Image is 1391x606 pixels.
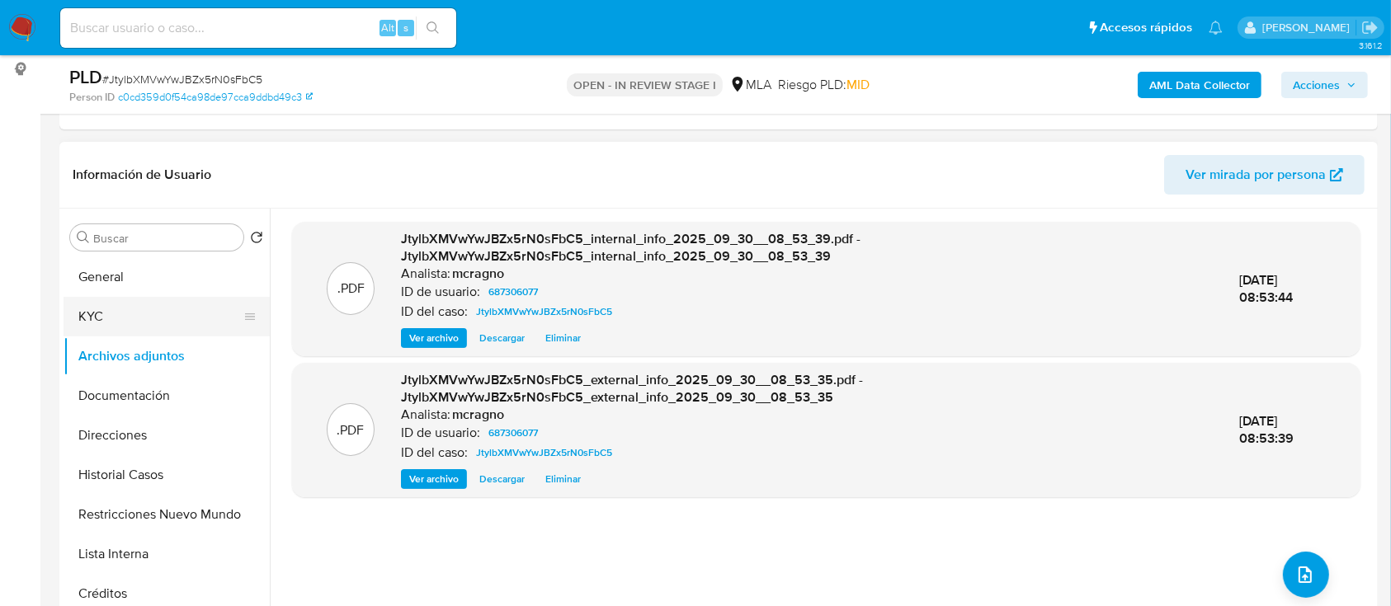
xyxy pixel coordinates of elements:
[476,302,612,322] span: JtylbXMVwYwJBZx5rN0sFbC5
[479,471,525,487] span: Descargar
[1262,20,1356,35] p: marielabelen.cragno@mercadolibre.com
[64,257,270,297] button: General
[250,231,263,249] button: Volver al orden por defecto
[778,76,870,94] span: Riesgo PLD:
[1100,19,1192,36] span: Accesos rápidos
[537,469,589,489] button: Eliminar
[401,469,467,489] button: Ver archivo
[1359,39,1383,52] span: 3.161.2
[469,443,619,463] a: JtylbXMVwYwJBZx5rN0sFbC5
[476,443,612,463] span: JtylbXMVwYwJBZx5rN0sFbC5
[73,167,211,183] h1: Información de Usuario
[469,302,619,322] a: JtylbXMVwYwJBZx5rN0sFbC5
[729,76,771,94] div: MLA
[1239,411,1294,449] span: [DATE] 08:53:39
[64,297,257,336] button: KYC
[416,16,450,40] button: search-icon
[401,284,480,300] p: ID de usuario:
[102,71,262,87] span: # JtylbXMVwYwJBZx5rN0sFbC5
[1361,19,1379,36] a: Salir
[64,376,270,416] button: Documentación
[64,336,270,376] button: Archivos adjuntos
[1138,72,1261,98] button: AML Data Collector
[64,416,270,455] button: Direcciones
[471,328,533,348] button: Descargar
[1164,155,1365,195] button: Ver mirada por persona
[471,469,533,489] button: Descargar
[488,423,538,443] span: 687306077
[409,471,459,487] span: Ver archivo
[403,20,408,35] span: s
[64,495,270,534] button: Restricciones Nuevo Mundo
[401,406,450,423] p: Analista:
[337,280,365,298] p: .PDF
[401,265,450,282] p: Analista:
[93,231,237,246] input: Buscar
[401,370,863,407] span: JtylbXMVwYwJBZx5rN0sFbC5_external_info_2025_09_30__08_53_35.pdf - JtylbXMVwYwJBZx5rN0sFbC5_extern...
[452,265,504,282] h6: mcragno
[69,63,102,90] b: PLD
[401,328,467,348] button: Ver archivo
[64,534,270,574] button: Lista Interna
[482,423,545,443] a: 687306077
[545,471,581,487] span: Eliminar
[1283,552,1329,598] button: upload-file
[452,406,504,423] h6: mcragno
[69,90,115,105] b: Person ID
[1239,270,1293,308] span: [DATE] 08:53:44
[64,455,270,495] button: Historial Casos
[545,330,581,346] span: Eliminar
[409,330,459,346] span: Ver archivo
[846,75,870,94] span: MID
[401,444,468,461] p: ID del caso:
[479,330,525,346] span: Descargar
[60,17,456,39] input: Buscar usuario o caso...
[488,282,538,302] span: 687306077
[77,231,90,244] button: Buscar
[337,421,365,439] p: .PDF
[381,20,394,35] span: Alt
[401,425,480,441] p: ID de usuario:
[401,303,468,320] p: ID del caso:
[567,73,723,96] p: OPEN - IN REVIEW STAGE I
[1293,72,1340,98] span: Acciones
[537,328,589,348] button: Eliminar
[482,282,545,302] a: 687306077
[1281,72,1368,98] button: Acciones
[401,229,861,266] span: JtylbXMVwYwJBZx5rN0sFbC5_internal_info_2025_09_30__08_53_39.pdf - JtylbXMVwYwJBZx5rN0sFbC5_intern...
[1209,21,1223,35] a: Notificaciones
[1149,72,1250,98] b: AML Data Collector
[118,90,313,105] a: c0cd359d0f54ca98de97cca9ddbd49c3
[1186,155,1326,195] span: Ver mirada por persona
